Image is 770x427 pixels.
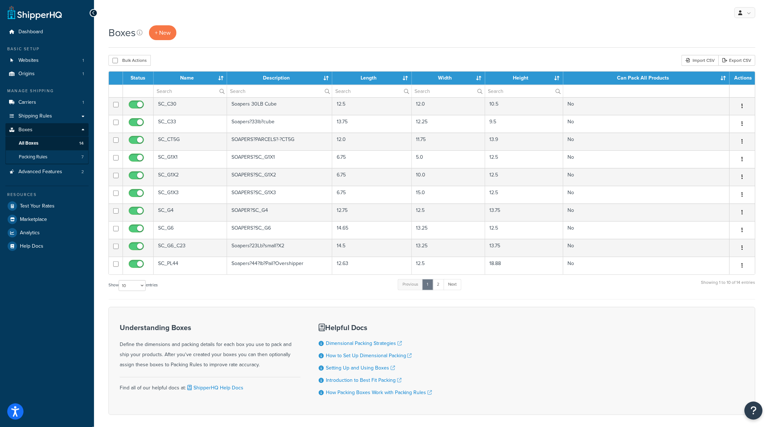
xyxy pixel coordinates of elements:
[18,113,52,119] span: Shipping Rules
[485,221,563,239] td: 12.5
[79,140,84,146] span: 14
[563,133,730,150] td: No
[5,123,89,165] li: Boxes
[5,123,89,137] a: Boxes
[332,257,412,274] td: 12.63
[5,88,89,94] div: Manage Shipping
[422,279,433,290] a: 1
[109,55,151,66] button: Bulk Actions
[412,221,485,239] td: 13.25
[433,279,444,290] a: 2
[719,55,756,66] a: Export CSV
[326,340,402,347] a: Dimensional Packing Strategies
[18,29,43,35] span: Dashboard
[81,169,84,175] span: 2
[485,239,563,257] td: 13.75
[412,168,485,186] td: 10.0
[18,99,36,106] span: Carriers
[149,25,176,40] a: + New
[332,115,412,133] td: 13.75
[485,150,563,168] td: 12.5
[563,168,730,186] td: No
[123,72,154,85] th: Status
[485,85,563,97] input: Search
[412,72,485,85] th: Width : activate to sort column ascending
[227,257,332,274] td: Soapers?44?lb?Pail?Overshipper
[730,72,755,85] th: Actions
[563,97,730,115] td: No
[412,186,485,204] td: 15.0
[81,154,84,160] span: 7
[326,364,395,372] a: Setting Up and Using Boxes
[332,204,412,221] td: 12.75
[485,257,563,274] td: 18.88
[5,46,89,52] div: Basic Setup
[412,257,485,274] td: 12.5
[154,168,227,186] td: SC_G1X2
[20,230,40,236] span: Analytics
[154,221,227,239] td: SC_G6
[745,402,763,420] button: Open Resource Center
[18,57,39,64] span: Websites
[19,140,38,146] span: All Boxes
[412,239,485,257] td: 13.25
[485,168,563,186] td: 12.5
[412,133,485,150] td: 11.75
[332,168,412,186] td: 6.75
[227,115,332,133] td: Soapers?33lb?cube
[563,239,730,257] td: No
[154,85,227,97] input: Search
[326,376,401,384] a: Introduction to Best Fit Packing
[154,133,227,150] td: SC_CT5G
[326,389,432,396] a: How Packing Boxes Work with Packing Rules
[227,133,332,150] td: SOAPERS?PARCELS?-?CT5G
[154,239,227,257] td: SC_G6_C23
[5,240,89,253] a: Help Docs
[5,226,89,239] li: Analytics
[332,186,412,204] td: 6.75
[563,257,730,274] td: No
[227,204,332,221] td: SOAPER?SC_G4
[485,72,563,85] th: Height : activate to sort column ascending
[485,204,563,221] td: 13.75
[227,221,332,239] td: SOAPERS?SC_G6
[701,278,756,294] div: Showing 1 to 10 of 14 entries
[82,71,84,77] span: 1
[227,97,332,115] td: Soapers 30LB Cube
[563,221,730,239] td: No
[82,99,84,106] span: 1
[682,55,719,66] div: Import CSV
[332,97,412,115] td: 12.5
[109,280,158,291] label: Show entries
[5,96,89,109] li: Carriers
[154,150,227,168] td: SC_G1X1
[19,154,47,160] span: Packing Rules
[5,67,89,81] li: Origins
[5,165,89,179] a: Advanced Features 2
[154,115,227,133] td: SC_C33
[5,96,89,109] a: Carriers 1
[154,97,227,115] td: SC_C30
[109,26,136,40] h1: Boxes
[227,239,332,257] td: Soapers?23Lb?small?X2
[332,221,412,239] td: 14.65
[563,72,730,85] th: Can Pack All Products : activate to sort column ascending
[154,186,227,204] td: SC_G1X3
[82,57,84,64] span: 1
[5,25,89,39] a: Dashboard
[485,115,563,133] td: 9.5
[5,192,89,198] div: Resources
[485,133,563,150] td: 13.9
[8,5,62,20] a: ShipperHQ Home
[5,137,89,150] li: All Boxes
[154,204,227,221] td: SC_G4
[154,72,227,85] th: Name : activate to sort column ascending
[5,200,89,213] a: Test Your Rates
[227,150,332,168] td: SOAPERS?SC_G1X1
[485,186,563,204] td: 12.5
[5,110,89,123] a: Shipping Rules
[563,204,730,221] td: No
[20,203,55,209] span: Test Your Rates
